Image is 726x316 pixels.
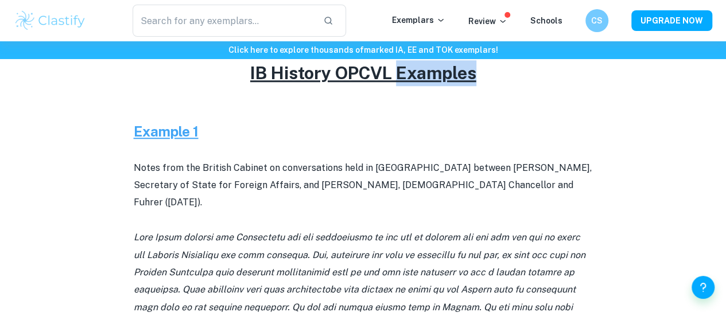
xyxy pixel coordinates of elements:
u: Example 1 [134,123,199,139]
a: Schools [530,16,562,25]
button: Help and Feedback [692,276,715,299]
p: Exemplars [392,14,445,26]
button: CS [585,9,608,32]
p: Review [468,15,507,28]
input: Search for any exemplars... [133,5,314,37]
h6: Click here to explore thousands of marked IA, EE and TOK exemplars ! [2,44,724,56]
u: IB History OPCVL Examples [250,63,476,83]
img: Clastify logo [14,9,87,32]
button: UPGRADE NOW [631,10,712,31]
h6: CS [591,14,604,27]
p: Notes from the British Cabinet on conversations held in [GEOGRAPHIC_DATA] between [PERSON_NAME], ... [134,159,593,212]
